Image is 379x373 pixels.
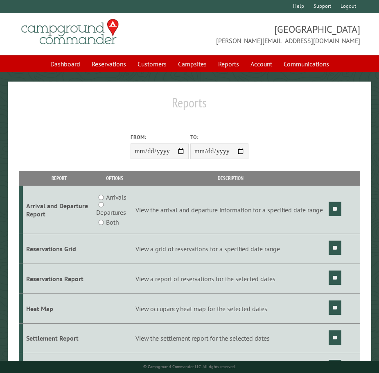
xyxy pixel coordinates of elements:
[45,56,85,72] a: Dashboard
[23,293,95,323] td: Heat Map
[134,171,327,185] th: Description
[134,293,327,323] td: View occupancy heat map for the selected dates
[190,133,248,141] label: To:
[95,171,134,185] th: Options
[134,323,327,353] td: View the settlement report for the selected dates
[131,133,189,141] label: From:
[106,217,119,227] label: Both
[23,264,95,293] td: Reservations Report
[23,171,95,185] th: Report
[96,207,126,217] label: Departures
[23,186,95,234] td: Arrival and Departure Report
[19,95,360,117] h1: Reports
[133,56,171,72] a: Customers
[19,16,121,48] img: Campground Commander
[143,364,236,369] small: © Campground Commander LLC. All rights reserved.
[134,234,327,264] td: View a grid of reservations for a specified date range
[189,23,360,45] span: [GEOGRAPHIC_DATA] [PERSON_NAME][EMAIL_ADDRESS][DOMAIN_NAME]
[23,234,95,264] td: Reservations Grid
[134,264,327,293] td: View a report of reservations for the selected dates
[106,192,126,202] label: Arrivals
[134,186,327,234] td: View the arrival and departure information for a specified date range
[213,56,244,72] a: Reports
[87,56,131,72] a: Reservations
[279,56,334,72] a: Communications
[23,323,95,353] td: Settlement Report
[246,56,277,72] a: Account
[173,56,212,72] a: Campsites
